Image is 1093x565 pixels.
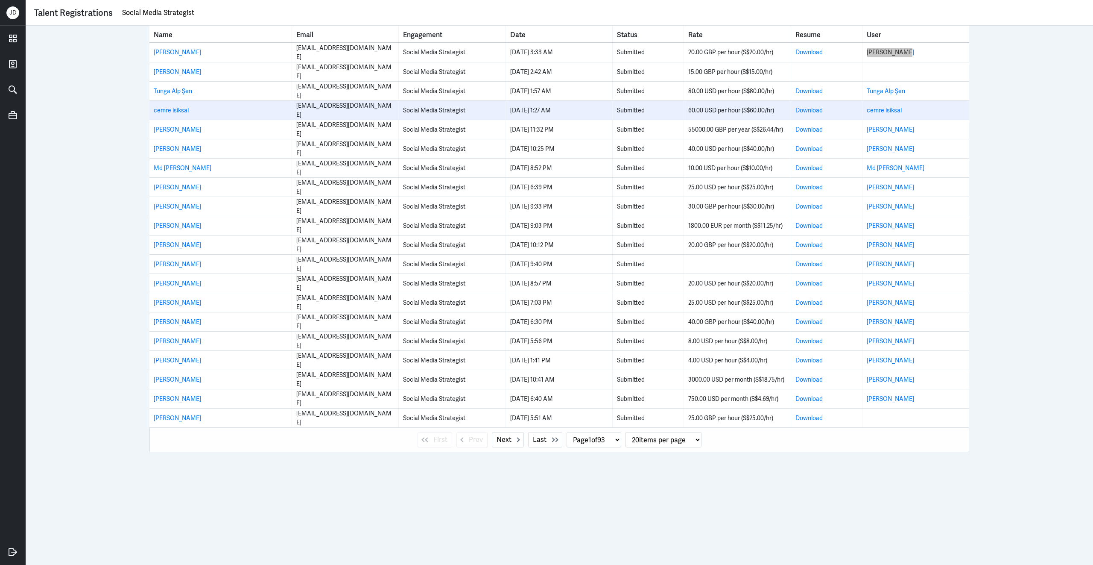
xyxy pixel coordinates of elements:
td: Rate [684,120,791,139]
a: Download [795,280,823,287]
td: Resume [791,178,862,197]
a: [PERSON_NAME] [154,183,201,191]
td: Engagement [399,235,506,254]
td: Name [149,312,292,331]
div: Submitted [617,48,679,57]
td: User [862,216,969,235]
td: Date [506,159,613,177]
div: [EMAIL_ADDRESS][DOMAIN_NAME] [296,121,394,138]
div: 15.00 GBP per hour (S$15.00/hr) [688,68,786,77]
td: Name [149,178,292,197]
button: Last [528,432,562,447]
div: Social Media Strategist [403,260,501,269]
td: Resume [791,351,862,370]
a: [PERSON_NAME] [154,395,201,403]
a: [PERSON_NAME] [154,376,201,383]
td: Status [613,370,684,389]
a: Download [795,87,823,95]
td: Resume [791,101,862,120]
td: User [862,120,969,139]
a: Tunga Alp Şen [154,87,192,95]
div: [DATE] 10:12 PM [510,241,608,250]
div: Submitted [617,337,679,346]
div: [DATE] 1:57 AM [510,87,608,96]
td: Date [506,216,613,235]
div: 30.00 GBP per hour (S$30.00/hr) [688,202,786,211]
td: Date [506,101,613,120]
a: [PERSON_NAME] [867,395,914,403]
td: Date [506,370,613,389]
div: 8.00 USD per hour (S$8.00/hr) [688,337,786,346]
td: Date [506,120,613,139]
div: 25.00 USD per hour (S$25.00/hr) [688,298,786,307]
td: Date [506,178,613,197]
td: Engagement [399,293,506,312]
a: [PERSON_NAME] [154,48,201,56]
td: Email [292,293,399,312]
div: Submitted [617,260,679,269]
td: Status [613,351,684,370]
div: Social Media Strategist [403,68,501,77]
td: Resume [791,274,862,293]
a: Download [795,183,823,191]
a: Md [PERSON_NAME] [154,164,211,172]
div: [EMAIL_ADDRESS][DOMAIN_NAME] [296,255,394,273]
td: Date [506,197,613,216]
span: First [433,435,447,445]
td: Name [149,197,292,216]
div: [DATE] 2:42 AM [510,68,608,77]
td: User [862,101,969,120]
td: User [862,159,969,177]
td: Engagement [399,120,506,139]
div: Social Media Strategist [403,125,501,134]
td: Email [292,178,399,197]
td: Email [292,332,399,350]
td: Name [149,139,292,158]
div: [DATE] 1:27 AM [510,106,608,115]
td: Rate [684,332,791,350]
a: Download [795,222,823,230]
td: Name [149,62,292,81]
td: Email [292,370,399,389]
div: [EMAIL_ADDRESS][DOMAIN_NAME] [296,159,394,177]
a: [PERSON_NAME] [867,203,914,210]
td: Engagement [399,62,506,81]
a: [PERSON_NAME] [867,280,914,287]
td: Engagement [399,159,506,177]
div: Submitted [617,241,679,250]
div: 20.00 USD per hour (S$20.00/hr) [688,279,786,288]
td: Rate [684,351,791,370]
a: Download [795,106,823,114]
td: Engagement [399,274,506,293]
div: [EMAIL_ADDRESS][DOMAIN_NAME] [296,101,394,119]
div: Social Media Strategist [403,202,501,211]
th: Toggle SortBy [399,26,506,42]
td: Resume [791,139,862,158]
div: [EMAIL_ADDRESS][DOMAIN_NAME] [296,351,394,369]
a: [PERSON_NAME] [154,280,201,287]
a: cemre isiksal [867,106,902,114]
td: Email [292,255,399,274]
a: [PERSON_NAME] [154,318,201,326]
div: Social Media Strategist [403,221,501,230]
div: J D [6,6,19,19]
td: Date [506,235,613,254]
input: Search [121,6,1084,19]
div: [EMAIL_ADDRESS][DOMAIN_NAME] [296,44,394,62]
td: Resume [791,159,862,177]
td: Rate [684,235,791,254]
td: Date [506,332,613,350]
td: Email [292,235,399,254]
td: Resume [791,332,862,350]
td: User [862,43,969,62]
div: [EMAIL_ADDRESS][DOMAIN_NAME] [296,140,394,158]
div: Submitted [617,202,679,211]
div: 1800.00 EUR per month (S$11.25/hr) [688,221,786,230]
td: User [862,255,969,274]
div: Submitted [617,125,679,134]
td: Email [292,312,399,331]
td: Engagement [399,255,506,274]
a: [PERSON_NAME] [867,145,914,153]
td: Date [506,139,613,158]
td: Engagement [399,139,506,158]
